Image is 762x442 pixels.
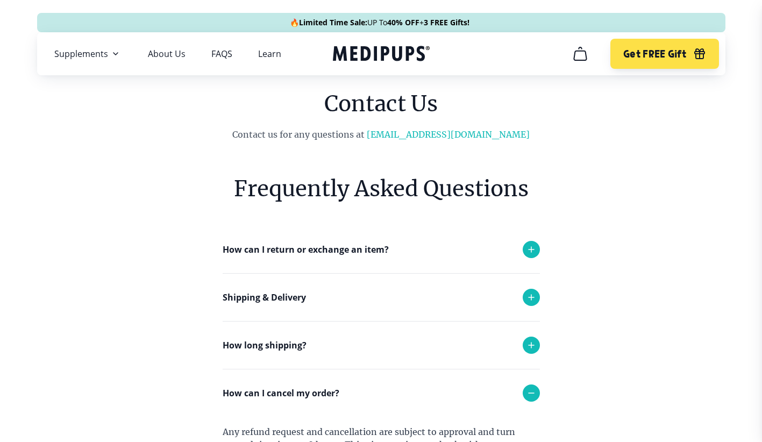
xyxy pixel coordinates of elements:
button: Supplements [54,47,122,60]
a: Medipups [333,44,430,66]
a: FAQS [211,48,232,59]
h6: Frequently Asked Questions [223,173,540,204]
p: How can I return or exchange an item? [223,243,389,256]
button: cart [567,41,593,67]
span: Get FREE Gift [623,48,686,60]
span: 🔥 UP To + [290,17,469,28]
span: Supplements [54,48,108,59]
h1: Contact Us [162,88,600,119]
p: How can I cancel my order? [223,387,339,400]
div: Each order takes 1-2 business days to be delivered. [223,369,540,412]
p: How long shipping? [223,339,307,352]
p: Shipping & Delivery [223,291,306,304]
button: Get FREE Gift [610,39,718,69]
p: Contact us for any questions at [162,128,600,141]
a: [EMAIL_ADDRESS][DOMAIN_NAME] [367,129,530,140]
a: Learn [258,48,281,59]
a: About Us [148,48,186,59]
